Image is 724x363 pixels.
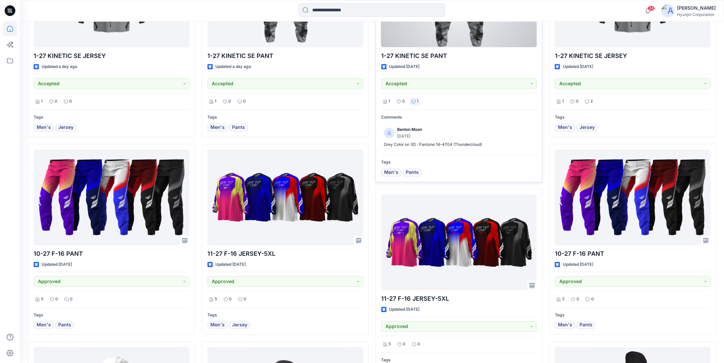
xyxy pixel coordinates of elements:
[397,133,422,140] p: [DATE]
[647,6,655,11] span: 24
[576,98,578,105] p: 0
[34,51,189,61] p: 1-27 KINETIC SE JERSEY
[579,321,592,329] span: Pants
[58,321,71,329] span: Pants
[417,98,418,105] p: 1
[215,296,217,303] p: 5
[563,261,593,268] p: Updated [DATE]
[228,98,231,105] p: 0
[387,131,391,135] svg: avatar
[215,261,246,268] p: Updated [DATE]
[34,249,189,258] p: 10-27 F-16 PANT
[207,114,363,121] p: Tags
[406,169,419,177] span: Pants
[384,169,398,177] span: Men's
[69,98,72,105] p: 0
[555,249,710,258] p: 10-27 F-16 PANT
[558,124,572,132] span: Men's
[591,296,594,303] p: 0
[207,51,363,61] p: 1-27 KINETIC SE PANT
[42,261,72,268] p: Updated [DATE]
[210,124,225,132] span: Men's
[555,114,710,121] p: Tags
[397,126,422,133] p: Benton Moon
[70,296,73,303] p: 0
[381,294,537,303] p: 11-27 F-16 JERSEY-5XL
[389,63,419,70] p: Updated [DATE]
[41,98,43,105] p: 1
[37,124,51,132] span: Men's
[558,321,572,329] span: Men's
[555,150,710,245] a: 10-27 F-16 PANT
[244,296,246,303] p: 0
[384,141,534,148] p: Grey Color on 3D : Pantone 16-4704 (Thundercloud)
[576,296,579,303] p: 0
[232,124,245,132] span: Pants
[388,98,390,105] p: 1
[579,124,595,132] span: Jersey
[562,98,564,105] p: 1
[207,249,363,258] p: 11-27 F-16 JERSEY-5XL
[58,124,74,132] span: Jersey
[37,321,51,329] span: Men's
[210,321,225,329] span: Men's
[590,98,593,105] p: 2
[215,63,251,70] p: Updated a day ago
[562,296,564,303] p: 5
[555,312,710,319] p: Tags
[41,296,43,303] p: 5
[677,4,716,12] div: [PERSON_NAME]
[34,150,189,245] a: 10-27 F-16 PANT
[388,341,391,348] p: 5
[661,4,674,17] img: avatar
[243,98,246,105] p: 0
[55,296,58,303] p: 0
[215,98,216,105] p: 1
[381,159,537,166] p: Tags
[677,12,716,17] div: Hyunjin Corporation
[232,321,247,329] span: Jersey
[555,51,710,61] p: 1-27 KINETIC SE JERSEY
[381,124,537,151] a: Benton Moon[DATE]Grey Color on 3D : Pantone 16-4704 (Thundercloud)
[381,194,537,290] a: 11-27 F-16 JERSEY-5XL
[402,98,405,105] p: 0
[381,51,537,61] p: 1-27 KINETIC SE PANT
[417,341,420,348] p: 0
[229,296,232,303] p: 0
[389,306,419,313] p: Updated [DATE]
[55,98,57,105] p: 0
[34,312,189,319] p: Tags
[381,114,537,121] p: Comments
[207,150,363,245] a: 11-27 F-16 JERSEY-5XL
[403,341,405,348] p: 0
[34,114,189,121] p: Tags
[563,63,593,70] p: Updated [DATE]
[207,312,363,319] p: Tags
[42,63,77,70] p: Updated a day ago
